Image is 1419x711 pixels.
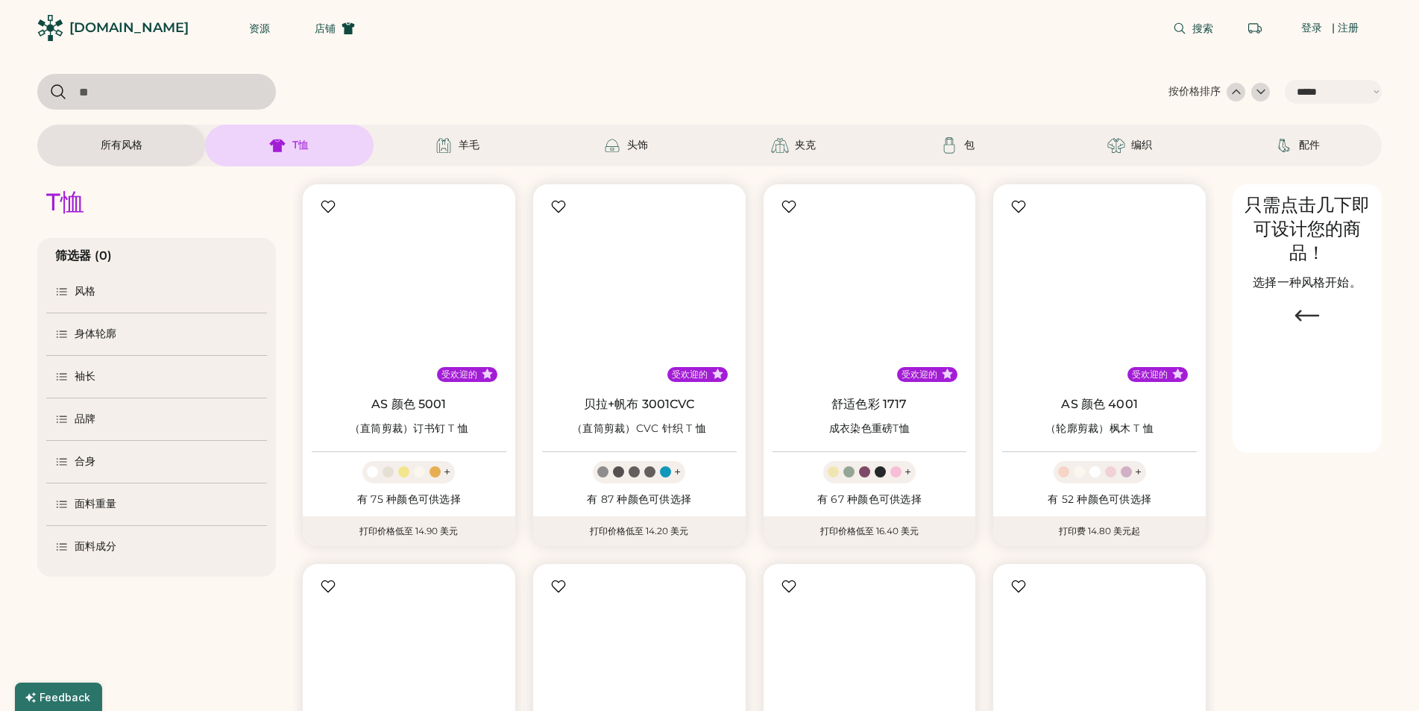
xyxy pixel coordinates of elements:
font: 按价格排序 [1168,84,1221,98]
font: 羊毛 [459,138,479,151]
font: 有 67 种颜色可供选择 [817,492,922,506]
button: 流行风格 [942,369,953,380]
button: 流行风格 [482,369,493,380]
font: 筛选器 (0) [55,248,112,263]
font: + [674,465,681,479]
img: Comfort Colors 1717 成衣染色重磅 T 恤 [773,193,967,388]
font: 受欢迎的 [902,369,937,380]
a: AS 颜色 4001 [1061,397,1138,412]
font: + [1135,465,1142,479]
font: 受欢迎的 [1132,369,1168,380]
font: （轮廓剪裁）枫木 T 恤 [1045,422,1154,435]
font: 包 [964,138,975,151]
font: 品牌 [75,412,95,425]
font: （直筒剪裁）订书钉 T 恤 [350,422,468,435]
font: 舒适色彩 1717 [831,397,907,411]
font: 打印价格低至 14.90 美元 [359,525,458,536]
font: T恤 [292,138,309,151]
font: 袖长 [75,369,95,383]
img: 配件图标 [1275,137,1293,154]
font: 风格 [75,284,95,298]
font: + [444,465,450,479]
font: 搜索 [1192,22,1213,35]
img: T恤图标 [268,137,286,154]
img: AS Colour 4001（轮廓剪裁）枫木 T 恤 [1002,193,1197,388]
img: 渲染徽标 - 屏幕 [37,15,63,41]
font: AS 颜色 4001 [1061,397,1138,411]
font: T恤 [46,187,84,216]
img: 羊毛图标 [435,137,453,154]
img: 夹克图标 [771,137,789,154]
font: 打印费 14.80 美元起 [1059,525,1140,536]
font: 有 52 种颜色可供选择 [1048,492,1151,506]
a: 贝拉+帆布 3001CVC [584,397,695,412]
font: 夹克 [795,138,816,151]
font: 身体轮廓 [75,327,116,340]
button: 店铺 [297,13,373,43]
button: 检索订单 [1240,13,1270,43]
img: T 恤和帽子上印有 Lisa Congdon 眼睛图案的图片 [1242,339,1373,445]
font: 只需点击几下即可设计您的商品！ [1245,194,1370,263]
font: 贝拉+帆布 3001CVC [584,397,695,411]
img: 头饰图标 [603,137,621,154]
font: 配件 [1299,138,1320,151]
font: 有 75 种颜色可供选择 [357,492,461,506]
font: 编织 [1131,138,1152,151]
button: 搜索 [1155,13,1231,43]
font: 成衣染色重磅T恤 [829,422,910,435]
font: 面料重量 [75,497,116,510]
font: | 注册 [1332,21,1359,34]
font: 受欢迎的 [441,369,477,380]
font: [DOMAIN_NAME] [69,19,189,36]
button: 资源 [231,13,288,43]
font: 受欢迎的 [672,369,708,380]
font: 登录 [1301,21,1322,34]
img: BELLA + CANVAS 3001CVC（直筒剪裁）CVC 针织 T 恤 [542,193,737,388]
button: 流行风格 [712,369,723,380]
font: 头饰 [627,138,648,151]
font: 选择一种风格开始。 [1253,275,1361,289]
font: 资源 [249,22,270,35]
font: （直筒剪裁）CVC 针织 T 恤 [572,422,706,435]
font: + [904,465,911,479]
font: AS 颜色 5001 [371,397,447,411]
font: 店铺 [315,22,336,35]
a: AS 颜色 5001 [371,397,447,412]
iframe: 前台聊天 [1348,644,1412,708]
font: 有 87 种颜色可供选择 [587,492,691,506]
a: 舒适色彩 1717 [831,397,907,412]
font: 面料成分 [75,539,116,553]
font: 打印价格低至 14.20 美元 [590,525,688,536]
font: 打印价格低至 16.40 美元 [820,525,919,536]
font: 合身 [75,454,95,468]
img: 包袋图标 [940,137,958,154]
img: AS Colour 5001（直筒剪裁）短袖 T 恤 [312,193,506,388]
button: 流行风格 [1172,369,1183,380]
font: 所有风格 [101,138,142,151]
img: 编织图标 [1107,137,1125,154]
